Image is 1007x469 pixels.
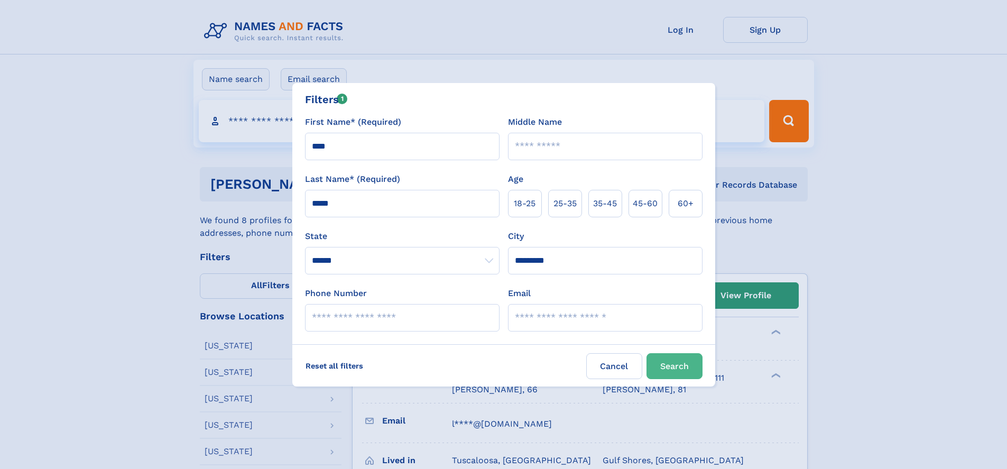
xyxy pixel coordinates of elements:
span: 35‑45 [593,197,617,210]
span: 60+ [678,197,694,210]
label: Email [508,287,531,300]
label: Reset all filters [299,353,370,379]
label: Middle Name [508,116,562,128]
span: 18‑25 [514,197,535,210]
span: 45‑60 [633,197,658,210]
label: Age [508,173,523,186]
label: First Name* (Required) [305,116,401,128]
label: Cancel [586,353,642,379]
button: Search [646,353,703,379]
div: Filters [305,91,348,107]
label: Phone Number [305,287,367,300]
label: State [305,230,500,243]
span: 25‑35 [553,197,577,210]
label: Last Name* (Required) [305,173,400,186]
label: City [508,230,524,243]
